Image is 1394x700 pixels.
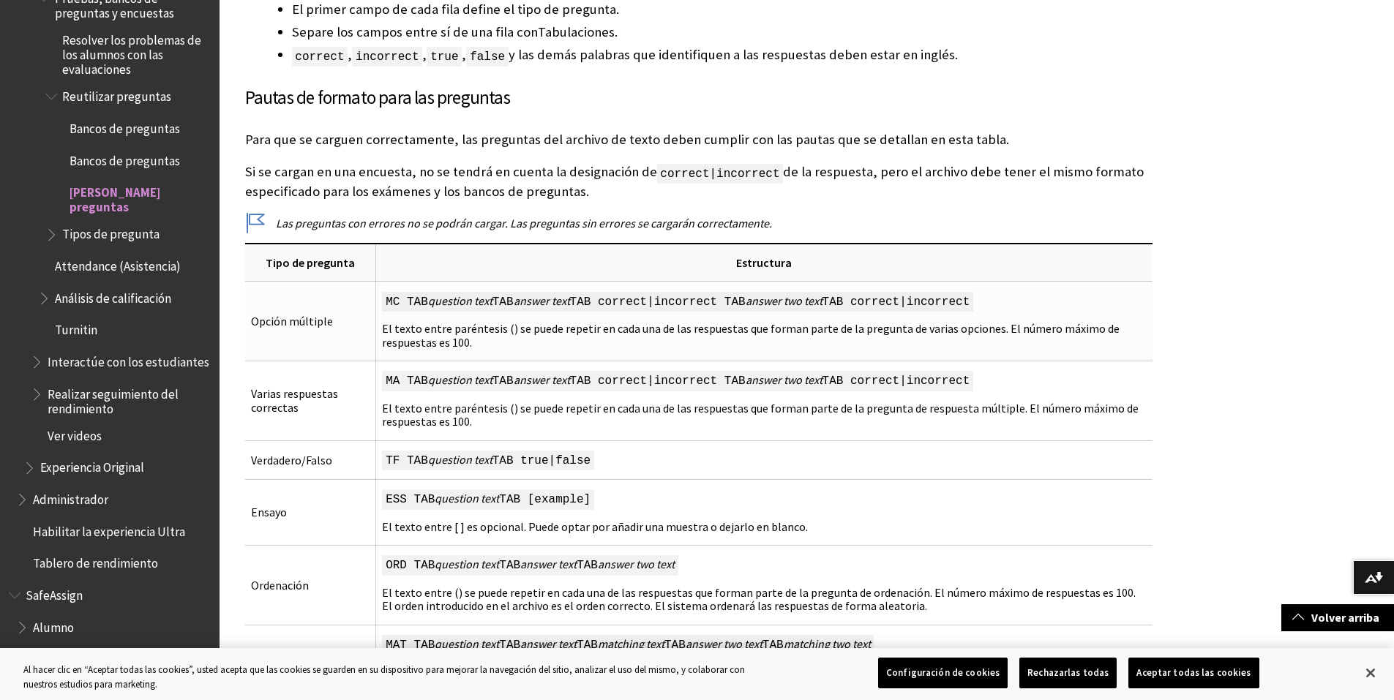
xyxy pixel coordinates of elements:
[352,47,422,67] span: incorrect
[33,519,185,539] span: Habilitar la experiencia Ultra
[70,116,180,136] span: Bancos de preguntas
[55,254,181,274] span: Attendance (Asistencia)
[686,636,762,651] span: answer two text
[245,546,376,625] td: Ordenación
[376,361,1153,441] td: El texto entre paréntesis () se puede repetir en cada una de las respuestas que forman parte de l...
[26,583,83,603] span: SafeAssign
[33,615,74,635] span: Alumno
[48,350,209,369] span: Interactúe con los estudiantes
[55,318,97,338] span: Turnitin
[878,658,1008,688] button: Configuración de cookies
[784,636,871,651] span: matching two text
[33,647,87,667] span: Instructor
[538,23,615,40] span: Tabulaciones
[428,452,492,467] span: question text
[435,491,499,505] span: question text
[70,180,209,214] span: [PERSON_NAME] preguntas
[376,546,1153,625] td: El texto entre () se puede repetir en cada una de las respuestas que forman parte de la pregunta ...
[382,555,678,576] span: ORD TAB TAB TAB
[55,286,171,306] span: Análisis de calificación
[376,244,1153,282] th: Estructura
[292,45,1153,65] li: , , , y las demás palabras que identifiquen a las respuestas deben estar en inglés.
[435,557,499,571] span: question text
[70,148,180,168] span: Bancos de preguntas
[466,47,509,67] span: false
[245,361,376,441] td: Varias respuestas correctas
[382,451,594,471] span: TF TAB TAB true|false
[428,372,492,387] span: question text
[245,244,376,282] th: Tipo de pregunta
[746,293,822,307] span: answer two text
[33,487,108,507] span: Administrador
[657,164,784,184] span: correct|incorrect
[62,28,209,77] span: Resolver los problemas de los alumnos con las evaluaciones
[245,130,1153,149] p: Para que se carguen correctamente, las preguntas del archivo de texto deben cumplir con las pauta...
[23,663,767,691] div: Al hacer clic en “Aceptar todas las cookies”, usted acepta que las cookies se guarden en su dispo...
[376,479,1153,545] td: El texto entre [ ] es opcional. Puede optar por añadir una muestra o dejarlo en blanco.
[292,47,348,67] span: correct
[520,557,577,571] span: answer text
[62,222,160,242] span: Tipos de pregunta
[598,557,675,571] span: answer two text
[292,22,1153,42] li: Separe los campos entre sí de una fila con .
[598,636,664,651] span: matching text
[382,635,874,655] span: MAT TAB TAB TAB TAB TAB
[245,162,1153,201] p: Si se cargan en una encuesta, no se tendrá en cuenta la designación de de la respuesta, pero el a...
[382,489,594,510] span: ESS TAB TAB [example]
[1281,604,1394,631] a: Volver arriba
[382,292,973,312] span: MC TAB TAB TAB correct|incorrect TAB TAB correct|incorrect
[746,372,822,387] span: answer two text
[514,293,570,307] span: answer text
[376,282,1153,361] td: El texto entre paréntesis () se puede repetir en cada una de las respuestas que forman parte de l...
[62,84,171,104] span: Reutilizar preguntas
[245,440,376,479] td: Verdadero/Falso
[33,552,158,571] span: Tablero de rendimiento
[245,479,376,545] td: Ensayo
[1019,658,1117,688] button: Rechazarlas todas
[435,636,499,651] span: question text
[520,636,577,651] span: answer text
[427,47,462,67] span: true
[48,424,102,443] span: Ver videos
[1128,658,1259,688] button: Aceptar todas las cookies
[48,382,209,416] span: Realizar seguimiento del rendimiento
[514,372,570,387] span: answer text
[382,371,973,391] span: MA TAB TAB TAB correct|incorrect TAB TAB correct|incorrect
[245,215,1153,231] p: Las preguntas con errores no se podrán cargar. Las preguntas sin errores se cargarán correctamente.
[245,282,376,361] td: Opción múltiple
[40,456,144,475] span: Experiencia Original
[428,293,492,307] span: question text
[1354,657,1387,689] button: Cerrar
[245,84,1153,112] h3: Pautas de formato para las preguntas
